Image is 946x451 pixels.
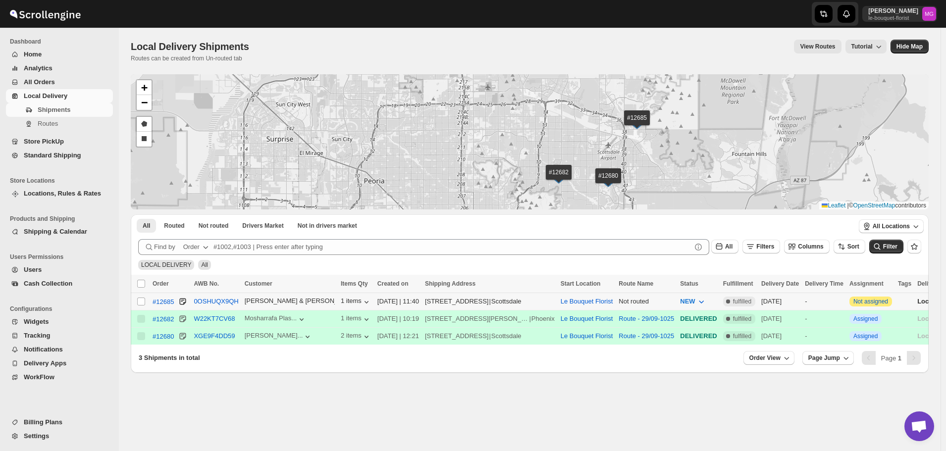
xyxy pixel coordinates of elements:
button: Le Bouquet Florist [561,315,613,322]
button: Users [6,263,113,277]
button: Mosharrafa Plas... [245,314,307,324]
button: Assigned [853,315,878,322]
span: fulfilled [733,298,751,305]
button: Widgets [6,315,113,329]
div: [PERSON_NAME] & [PERSON_NAME] [245,297,359,304]
button: view route [794,40,841,53]
button: W22KT7CV68 [194,315,235,322]
button: Order View [743,351,794,365]
span: Order View [749,354,781,362]
b: 1 [898,354,901,362]
button: 2 items [341,332,371,342]
button: Page Jump [802,351,854,365]
a: OpenStreetMap [853,202,895,209]
button: Le Bouquet Florist [561,332,613,340]
button: Map action label [891,40,929,53]
button: Le Bouquet Florist [561,298,613,305]
span: Assignment [849,280,884,287]
button: Tracking [6,329,113,343]
button: [PERSON_NAME]... [245,332,313,342]
span: Melody Gluth [922,7,936,21]
span: Sort [847,243,859,250]
div: [STREET_ADDRESS][PERSON_NAME] [425,314,529,324]
button: Filter [869,240,903,253]
button: #12682 [153,314,174,324]
div: #12680 [153,333,174,340]
div: [PERSON_NAME]... [245,332,303,339]
div: [DATE] | 11:40 [377,297,419,306]
span: 3 Shipments in total [139,354,200,361]
button: All Orders [6,75,113,89]
span: Tutorial [851,43,873,50]
button: Routes [6,117,113,131]
span: Not routed [199,222,229,230]
div: [STREET_ADDRESS] [425,331,489,341]
button: Analytics [6,61,113,75]
div: [DATE] [761,297,799,306]
button: Billing Plans [6,415,113,429]
span: Configurations [10,305,114,313]
span: Columns [798,243,823,250]
a: Zoom in [137,80,152,95]
button: Unrouted [193,219,235,233]
span: All Locations [873,222,910,230]
input: #1002,#1003 | Press enter after typing [213,239,691,255]
span: Drivers Market [242,222,283,230]
button: Assigned [853,333,878,340]
div: 1 items [341,314,371,324]
div: | [425,331,555,341]
button: Claimable [236,219,289,233]
span: Tags [898,280,911,287]
a: Zoom out [137,95,152,110]
span: Delivery Time [805,280,843,287]
button: Route - 29/09-1025 [619,315,674,322]
span: Notifications [24,346,63,353]
span: Delivery Apps [24,359,66,367]
button: Sort [834,240,865,253]
span: Shipments [38,106,70,113]
div: Phoenix [531,314,555,324]
button: XGE9F4DD59 [194,332,235,340]
span: WorkFlow [24,373,54,381]
a: Draw a polygon [137,117,152,132]
span: Store Locations [10,177,114,185]
span: Filter [883,243,897,250]
span: Store PickUp [24,138,64,145]
span: + [141,81,148,94]
div: DELIVERED [680,314,717,324]
div: | [425,314,555,324]
button: Shipments [6,103,113,117]
div: #12682 [153,315,174,323]
span: All Orders [24,78,55,86]
span: − [141,96,148,108]
button: All Locations [859,219,924,233]
button: 1 items [341,297,371,307]
span: Users Permissions [10,253,114,261]
span: Shipping Address [425,280,475,287]
span: Filters [756,243,774,250]
button: Route - 29/09-1025 [619,332,674,340]
span: Widgets [24,318,49,325]
p: [PERSON_NAME] [868,7,918,15]
span: fulfilled [733,315,751,323]
div: [DATE] [761,314,799,324]
button: #12680 [153,331,174,341]
span: Hide Map [896,43,923,50]
span: Status [680,280,698,287]
button: Settings [6,429,113,443]
span: Billing Plans [24,418,62,426]
span: Find by [154,242,175,252]
button: Filters [742,240,780,253]
div: Scottsdale [491,297,522,306]
div: | [425,297,555,306]
span: Settings [24,432,49,440]
span: Order [153,280,169,287]
button: All [711,240,738,253]
button: Tutorial [845,40,887,53]
button: #12685 [153,297,174,306]
span: | [847,202,849,209]
span: Customer [245,280,272,287]
span: All [725,243,733,250]
div: [DATE] | 12:21 [377,331,419,341]
span: Routed [164,222,184,230]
